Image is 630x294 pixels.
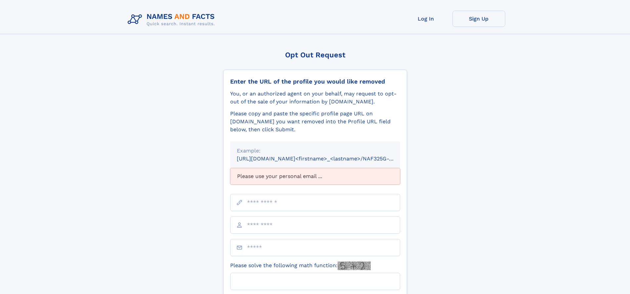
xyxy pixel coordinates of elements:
div: Opt Out Request [223,51,407,59]
div: You, or an authorized agent on your behalf, may request to opt-out of the sale of your informatio... [230,90,400,106]
a: Sign Up [452,11,505,27]
small: [URL][DOMAIN_NAME]<firstname>_<lastname>/NAF325G-xxxxxxxx [237,155,413,162]
div: Enter the URL of the profile you would like removed [230,78,400,85]
img: Logo Names and Facts [125,11,220,29]
a: Log In [399,11,452,27]
div: Example: [237,147,394,155]
div: Please copy and paste the specific profile page URL on [DOMAIN_NAME] you want removed into the Pr... [230,110,400,134]
label: Please solve the following math function: [230,262,371,270]
div: Please use your personal email ... [230,168,400,185]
